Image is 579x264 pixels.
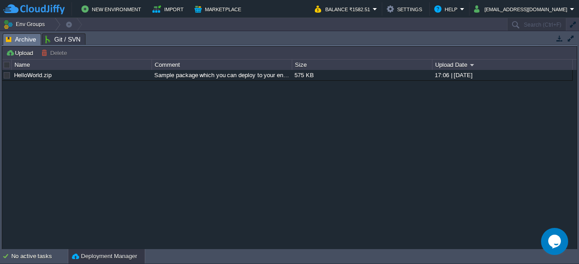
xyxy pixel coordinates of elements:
button: Balance ₹1582.51 [315,4,373,14]
a: HelloWorld.zip [14,72,52,79]
iframe: chat widget [541,228,570,255]
button: Import [152,4,186,14]
div: No active tasks [11,249,68,264]
button: Delete [41,49,70,57]
button: New Environment [81,4,144,14]
button: Help [434,4,460,14]
span: Git / SVN [45,34,81,45]
div: Sample package which you can deploy to your environment. Feel free to delete and upload a package... [152,70,291,80]
div: 575 KB [292,70,432,80]
img: CloudJiffy [3,4,65,15]
div: 17:06 | [DATE] [432,70,572,80]
div: Comment [152,60,292,70]
button: Env Groups [3,18,48,31]
div: Name [12,60,152,70]
button: Deployment Manager [72,252,137,261]
div: Upload Date [433,60,572,70]
button: [EMAIL_ADDRESS][DOMAIN_NAME] [474,4,570,14]
button: Marketplace [195,4,244,14]
div: Size [293,60,432,70]
button: Settings [387,4,425,14]
button: Upload [6,49,36,57]
span: Archive [6,34,36,45]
